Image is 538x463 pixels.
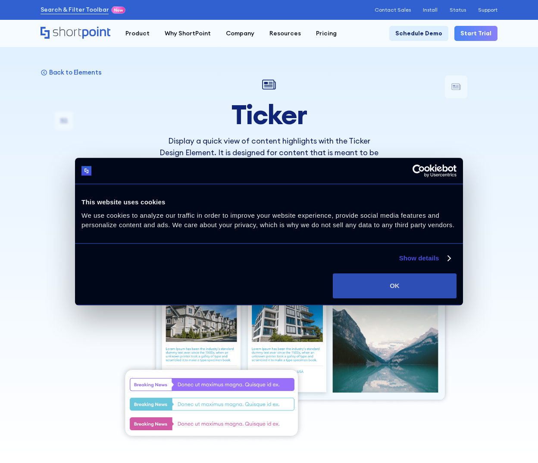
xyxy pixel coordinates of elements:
[383,363,538,463] iframe: Chat Widget
[309,26,344,41] a: Pricing
[454,26,497,41] a: Start Trial
[165,29,211,38] div: Why ShortPoint
[269,29,301,38] div: Resources
[226,29,254,38] div: Company
[316,29,337,38] div: Pricing
[81,166,91,176] img: logo
[157,26,219,41] a: Why ShortPoint
[41,68,102,76] a: Back to Elements
[333,273,457,298] button: OK
[81,197,457,207] div: This website uses cookies
[389,26,448,41] a: Schedule Demo
[81,212,454,229] span: We use cookies to analyze our traffic in order to improve your website experience, provide social...
[450,7,466,13] a: Status
[423,7,438,13] a: Install
[381,164,457,177] a: Usercentrics Cookiebot - opens in a new window
[260,75,278,94] img: Ticker
[375,7,411,13] a: Contact Sales
[219,26,262,41] a: Company
[156,135,382,169] p: Display a quick view of content highlights with the Ticker Design Element. It is designed for con...
[118,26,157,41] a: Product
[399,253,450,263] a: Show details
[156,100,382,129] h1: Ticker
[125,29,150,38] div: Product
[262,26,309,41] a: Resources
[41,27,111,40] a: Home
[41,5,109,14] a: Search & Filter Toolbar
[478,7,497,13] a: Support
[49,68,102,76] p: Back to Elements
